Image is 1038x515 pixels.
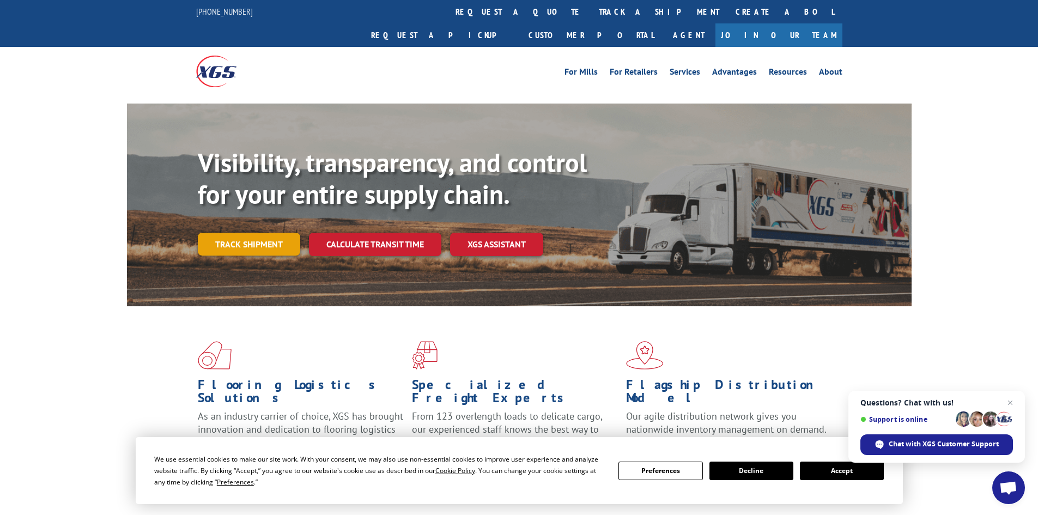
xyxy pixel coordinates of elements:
b: Visibility, transparency, and control for your entire supply chain. [198,146,587,211]
span: As an industry carrier of choice, XGS has brought innovation and dedication to flooring logistics... [198,410,403,449]
div: Open chat [992,471,1025,504]
span: Preferences [217,477,254,487]
span: Support is online [860,415,952,423]
h1: Specialized Freight Experts [412,378,618,410]
a: Agent [662,23,715,47]
a: Track shipment [198,233,300,256]
span: Questions? Chat with us! [860,398,1013,407]
div: We use essential cookies to make our site work. With your consent, we may also use non-essential ... [154,453,605,488]
div: Cookie Consent Prompt [136,437,903,504]
button: Preferences [618,462,702,480]
a: For Retailers [610,68,658,80]
a: [PHONE_NUMBER] [196,6,253,17]
a: Join Our Team [715,23,842,47]
div: Chat with XGS Customer Support [860,434,1013,455]
span: Chat with XGS Customer Support [889,439,999,449]
button: Decline [709,462,793,480]
img: xgs-icon-flagship-distribution-model-red [626,341,664,369]
a: XGS ASSISTANT [450,233,543,256]
a: About [819,68,842,80]
img: xgs-icon-total-supply-chain-intelligence-red [198,341,232,369]
img: xgs-icon-focused-on-flooring-red [412,341,438,369]
h1: Flooring Logistics Solutions [198,378,404,410]
p: From 123 overlength loads to delicate cargo, our experienced staff knows the best way to move you... [412,410,618,458]
a: For Mills [564,68,598,80]
span: Close chat [1004,396,1017,409]
a: Services [670,68,700,80]
span: Cookie Policy [435,466,475,475]
a: Request a pickup [363,23,520,47]
span: Our agile distribution network gives you nationwide inventory management on demand. [626,410,827,435]
a: Advantages [712,68,757,80]
a: Customer Portal [520,23,662,47]
a: Resources [769,68,807,80]
button: Accept [800,462,884,480]
h1: Flagship Distribution Model [626,378,832,410]
a: Calculate transit time [309,233,441,256]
